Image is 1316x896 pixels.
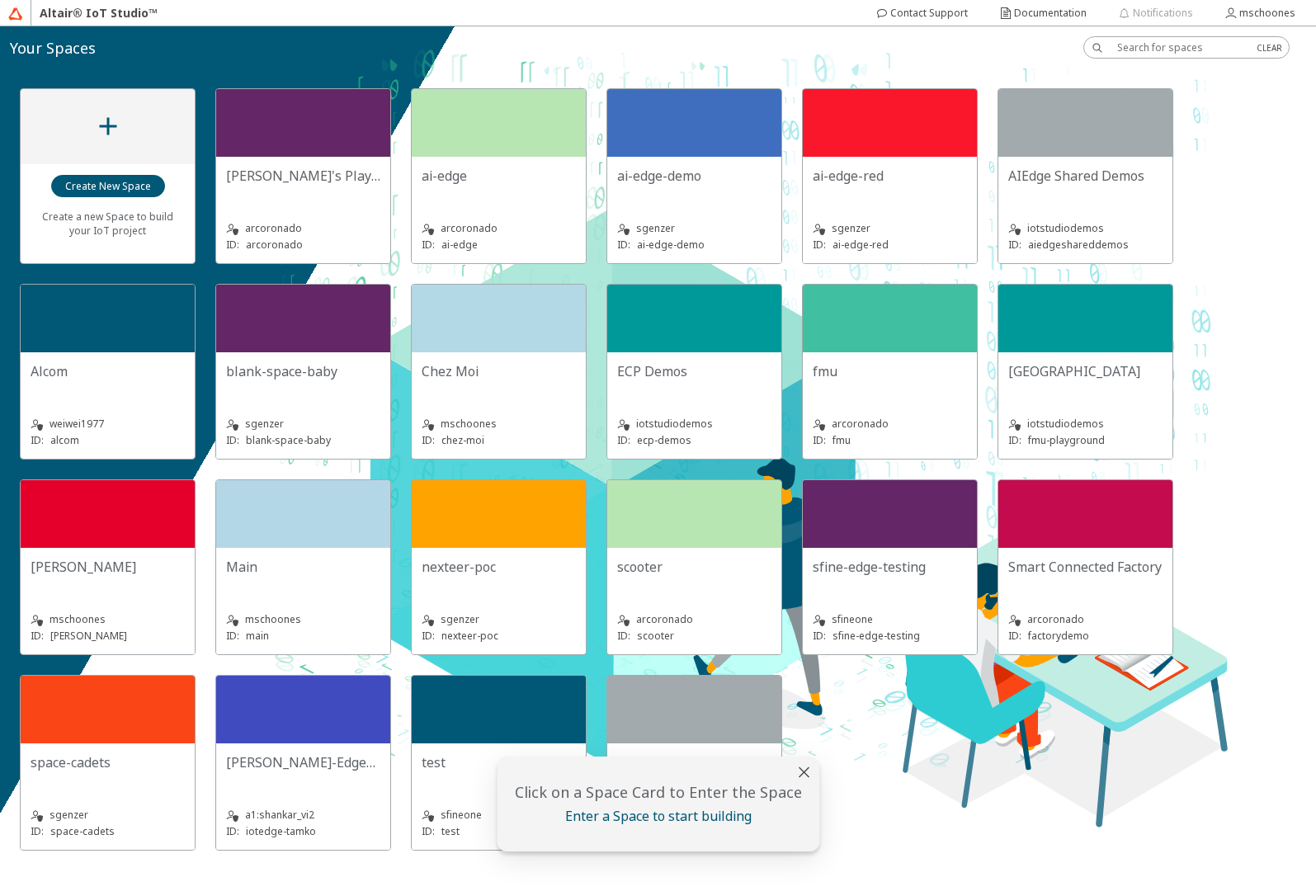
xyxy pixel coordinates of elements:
unity-typography: Vulcan Cars [617,753,771,771]
p: ID: [617,238,630,252]
p: ID: [813,629,826,643]
unity-typography: ECP Demos [617,362,771,380]
p: scooter [637,629,674,643]
unity-typography: fmu [813,362,967,380]
p: fmu [833,433,851,447]
p: arcoronado [246,238,303,252]
p: ID: [31,433,44,447]
p: chez-moi [441,433,484,447]
unity-typography: sfine-edge-testing [813,558,967,576]
unity-typography: ai-edge-red [813,167,967,185]
unity-typography: sgenzer [31,807,185,823]
unity-typography: mschoones [422,416,576,432]
unity-typography: sfineone [813,611,967,628]
unity-typography: Main [226,558,380,576]
p: ID: [31,629,44,643]
unity-typography: [PERSON_NAME]-EdgeApps [226,753,380,771]
p: ID: [226,433,239,447]
p: ai-edge [441,238,478,252]
unity-typography: Create a new Space to build your IoT project [31,198,185,248]
unity-typography: weiwei1977 [31,416,185,432]
p: ID: [422,238,435,252]
p: factorydemo [1028,629,1089,643]
p: alcom [50,433,79,447]
p: ID: [226,824,239,838]
p: ID: [31,824,44,838]
unity-typography: test [422,753,576,771]
unity-typography: [PERSON_NAME] [31,558,185,576]
unity-typography: mschoones [31,611,185,628]
p: ecp-demos [637,433,691,447]
unity-typography: blank-space-baby [226,362,380,380]
unity-typography: sgenzer [226,416,380,432]
unity-typography: iotstudiodemos [1008,416,1163,432]
p: ai-edge-red [833,238,889,252]
p: sfine-edge-testing [833,629,920,643]
unity-typography: Smart Connected Factory [1008,558,1163,576]
unity-typography: sgenzer [617,220,771,237]
p: nexteer-poc [441,629,498,643]
unity-typography: Enter a Space to start building [507,807,809,825]
p: ID: [813,433,826,447]
unity-typography: arcoronado [813,416,967,432]
unity-typography: AIEdge Shared Demos [1008,167,1163,185]
unity-typography: Alcom [31,362,185,380]
unity-typography: scooter [617,558,771,576]
unity-typography: mschoones [226,611,380,628]
p: ID: [422,629,435,643]
p: ID: [1008,238,1021,252]
unity-typography: arcoronado [617,611,771,628]
unity-typography: ai-edge [422,167,576,185]
p: [PERSON_NAME] [50,629,127,643]
unity-typography: sfineone [422,807,576,823]
p: ID: [1008,433,1021,447]
unity-typography: sgenzer [813,220,967,237]
unity-typography: ai-edge-demo [617,167,771,185]
unity-typography: Chez Moi [422,362,576,380]
unity-typography: nexteer-poc [422,558,576,576]
p: ID: [617,629,630,643]
p: ID: [422,433,435,447]
p: ID: [422,824,435,838]
unity-typography: arcoronado [226,220,380,237]
unity-typography: iotstudiodemos [1008,220,1163,237]
p: ai-edge-demo [637,238,705,252]
unity-typography: iotstudiodemos [617,416,771,432]
p: ID: [813,238,826,252]
unity-typography: Click on a Space Card to Enter the Space [507,782,809,802]
p: ID: [226,629,239,643]
unity-typography: a1:shankar_vi2 [226,807,380,823]
p: aiedgeshareddemos [1028,238,1129,252]
p: main [246,629,269,643]
unity-typography: space-cadets [31,753,185,771]
p: space-cadets [50,824,115,838]
unity-typography: sgenzer [422,611,576,628]
unity-typography: [GEOGRAPHIC_DATA] [1008,362,1163,380]
p: iotedge-tamko [246,824,316,838]
p: fmu-playground [1028,433,1105,447]
p: ID: [226,238,239,252]
p: blank-space-baby [246,433,331,447]
p: test [441,824,460,838]
unity-typography: arcoronado [422,220,576,237]
unity-typography: [PERSON_NAME]'s Playground [226,167,380,185]
p: ID: [1008,629,1021,643]
unity-typography: arcoronado [1008,611,1163,628]
p: ID: [617,433,630,447]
